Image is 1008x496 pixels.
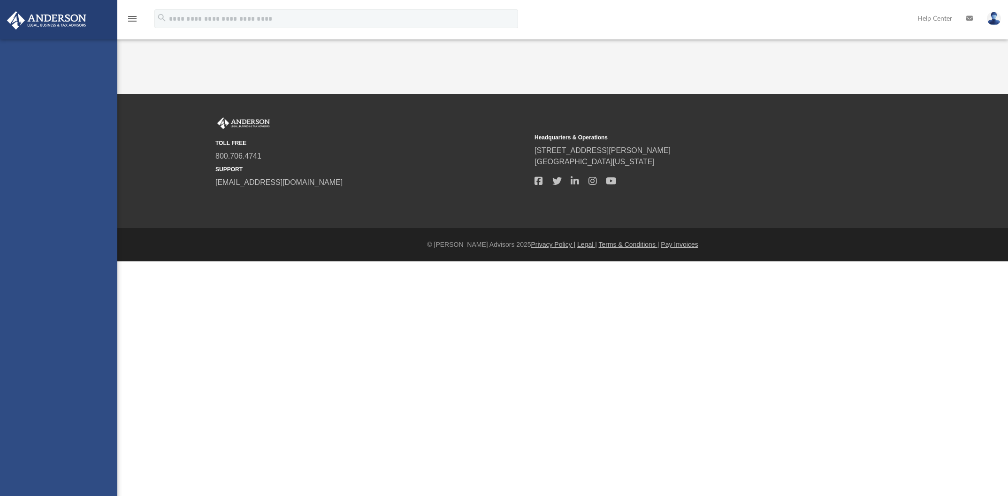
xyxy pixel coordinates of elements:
a: Privacy Policy | [531,241,576,248]
a: menu [127,18,138,24]
a: Terms & Conditions | [599,241,659,248]
a: Legal | [577,241,597,248]
div: © [PERSON_NAME] Advisors 2025 [117,240,1008,250]
small: TOLL FREE [215,139,528,147]
small: Headquarters & Operations [535,133,847,142]
a: [STREET_ADDRESS][PERSON_NAME] [535,146,671,154]
a: [GEOGRAPHIC_DATA][US_STATE] [535,158,655,166]
i: search [157,13,167,23]
img: User Pic [987,12,1001,25]
a: Pay Invoices [661,241,698,248]
small: SUPPORT [215,165,528,174]
a: [EMAIL_ADDRESS][DOMAIN_NAME] [215,178,343,186]
img: Anderson Advisors Platinum Portal [215,117,272,130]
img: Anderson Advisors Platinum Portal [4,11,89,30]
i: menu [127,13,138,24]
a: 800.706.4741 [215,152,261,160]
